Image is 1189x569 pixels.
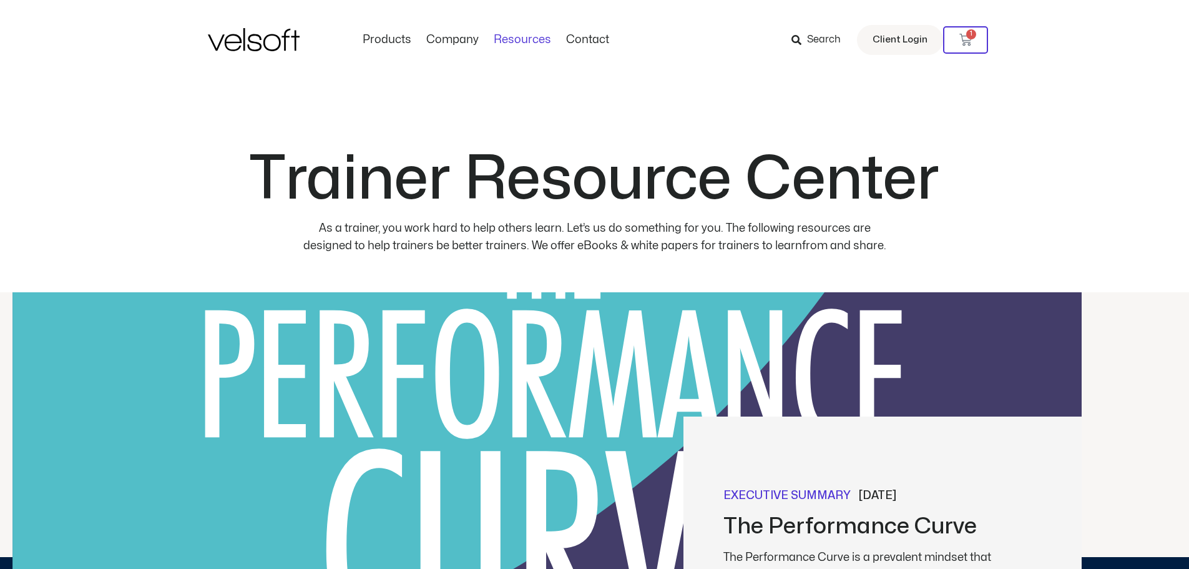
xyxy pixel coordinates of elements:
[807,32,841,48] span: Search
[966,29,976,39] span: 1
[208,28,300,51] img: Velsoft Training Materials
[419,33,486,47] a: CompanyMenu Toggle
[873,32,927,48] span: Client Login
[250,150,939,210] h1: Trainer Resource Center
[723,487,851,504] a: Executive Summary
[297,220,892,255] div: As a trainer, you work hard to help others learn. Let’s us do something for you. The following re...
[355,33,419,47] a: ProductsMenu Toggle
[355,33,617,47] nav: Menu
[723,514,1029,539] h2: The Performance Curve
[486,33,559,47] a: ResourcesMenu Toggle
[857,25,943,55] a: Client Login
[943,26,988,54] a: 1
[858,487,896,504] span: [DATE]
[559,33,617,47] a: ContactMenu Toggle
[791,29,849,51] a: Search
